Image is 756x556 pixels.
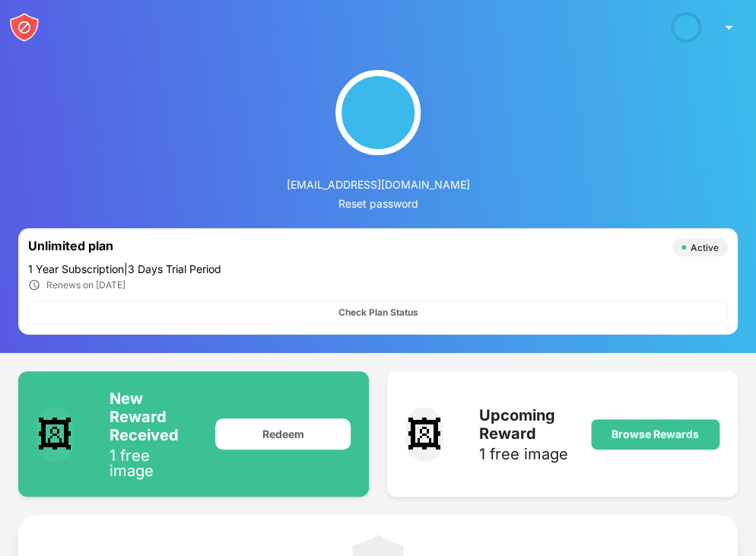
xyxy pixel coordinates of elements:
[28,262,728,275] div: 1 Year Subscription | 3 Days Trial Period
[46,279,125,291] div: Renews on [DATE]
[479,406,573,443] div: Upcoming Reward
[691,242,719,253] div: Active
[479,446,573,462] div: 1 free image
[405,407,443,462] div: 🖼
[9,12,40,43] img: blocksite-icon-white.svg
[338,197,418,210] div: Reset password
[287,178,470,191] div: [EMAIL_ADDRESS][DOMAIN_NAME]
[110,389,197,444] div: New Reward Received
[37,407,73,462] div: 🖼
[110,448,197,478] div: 1 free image
[611,428,699,440] div: Browse Rewards
[28,238,665,256] div: Unlimited plan
[28,278,40,291] img: clock_ic.svg
[215,418,351,450] div: Redeem
[338,305,418,320] div: Check Plan Status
